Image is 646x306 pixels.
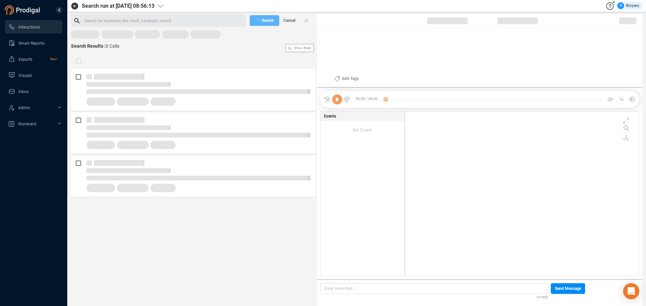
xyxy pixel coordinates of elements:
[71,43,106,49] span: Search Results :
[8,85,57,98] a: Inbox
[5,20,62,34] li: Interactions
[617,95,626,104] button: 1x
[351,94,386,104] span: 00:00 / 00:00
[50,52,57,66] span: New!
[620,2,622,9] span: R
[5,85,62,98] li: Inbox
[285,44,314,52] button: Show Stats
[551,283,585,294] button: Send Message
[19,57,32,62] span: Exports
[19,41,44,46] span: Smart Reports
[18,105,30,110] span: Admin
[294,8,311,88] span: Show Stats
[8,36,57,50] a: Smart Reports
[5,36,62,50] li: Smart Reports
[106,43,119,49] span: 0 Calls
[408,113,639,275] div: grid
[623,283,639,299] div: Open Intercom Messenger
[617,2,639,9] div: Rmyers
[8,20,57,34] a: Interactions
[279,15,299,26] button: Cancel
[5,52,62,66] li: Exports
[18,122,36,126] span: Scorecard
[537,294,548,300] span: 0/1000
[283,15,295,26] span: Cancel
[342,73,359,84] span: Add Tags
[19,89,29,94] span: Inbox
[82,2,154,10] span: Search run at [DATE] 08:56:13
[5,69,62,82] li: Visuals
[8,52,57,66] a: ExportsNew!
[330,73,363,84] button: Add Tags
[5,5,42,15] img: prodigal-logo
[324,113,336,119] span: Events
[555,283,581,294] span: Send Message
[19,73,32,78] span: Visuals
[321,121,404,139] div: No Event
[619,94,623,105] span: 1x
[19,25,40,30] span: Interactions
[8,69,57,82] a: Visuals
